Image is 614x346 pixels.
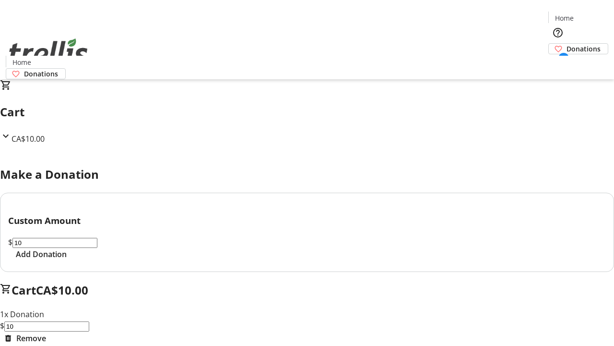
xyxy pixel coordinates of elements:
span: Donations [24,69,58,79]
h3: Custom Amount [8,214,606,227]
span: Donations [567,44,601,54]
input: Donation Amount [12,238,97,248]
button: Add Donation [8,248,74,260]
button: Help [548,23,567,42]
span: Add Donation [16,248,67,260]
span: Remove [16,333,46,344]
a: Donations [6,68,66,79]
a: Donations [548,43,608,54]
span: Home [555,13,574,23]
span: CA$10.00 [12,134,45,144]
span: CA$10.00 [36,282,88,298]
a: Home [549,13,579,23]
span: Home [12,57,31,67]
span: $ [8,237,12,247]
img: Orient E2E Organization qZZYhsQYOi's Logo [6,28,91,76]
input: Donation Amount [4,321,89,332]
button: Cart [548,54,567,74]
a: Home [6,57,37,67]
